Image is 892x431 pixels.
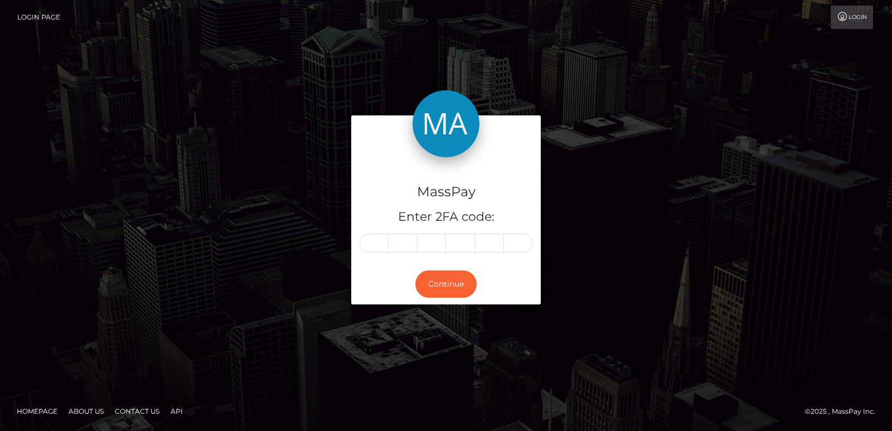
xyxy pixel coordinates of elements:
h5: Enter 2FA code: [360,209,532,226]
a: Login [831,6,873,29]
a: API [166,403,187,420]
a: Contact Us [110,403,164,420]
a: Homepage [12,403,62,420]
div: © 2025 , MassPay Inc. [805,405,884,418]
img: MassPay [413,90,479,157]
h4: MassPay [360,182,532,202]
button: Continue [415,270,477,298]
a: About Us [64,403,108,420]
a: Login Page [17,6,60,29]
